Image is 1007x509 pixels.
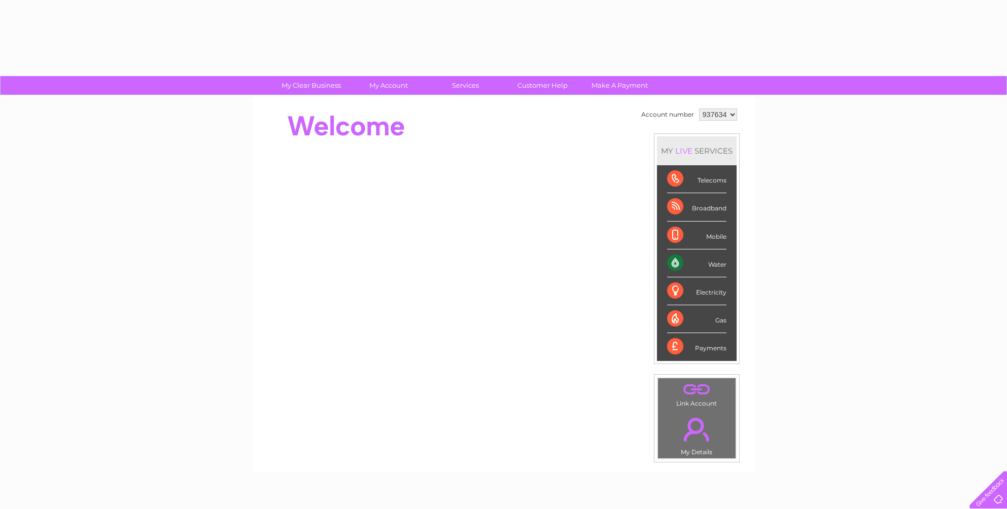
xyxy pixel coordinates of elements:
[673,146,695,156] div: LIVE
[661,412,733,447] a: .
[657,378,736,410] td: Link Account
[269,76,353,95] a: My Clear Business
[639,106,697,123] td: Account number
[667,249,726,277] div: Water
[501,76,584,95] a: Customer Help
[667,277,726,305] div: Electricity
[667,165,726,193] div: Telecoms
[667,222,726,249] div: Mobile
[667,193,726,221] div: Broadband
[667,305,726,333] div: Gas
[657,409,736,459] td: My Details
[346,76,430,95] a: My Account
[578,76,662,95] a: Make A Payment
[424,76,507,95] a: Services
[657,136,737,165] div: MY SERVICES
[667,333,726,360] div: Payments
[661,381,733,398] a: .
